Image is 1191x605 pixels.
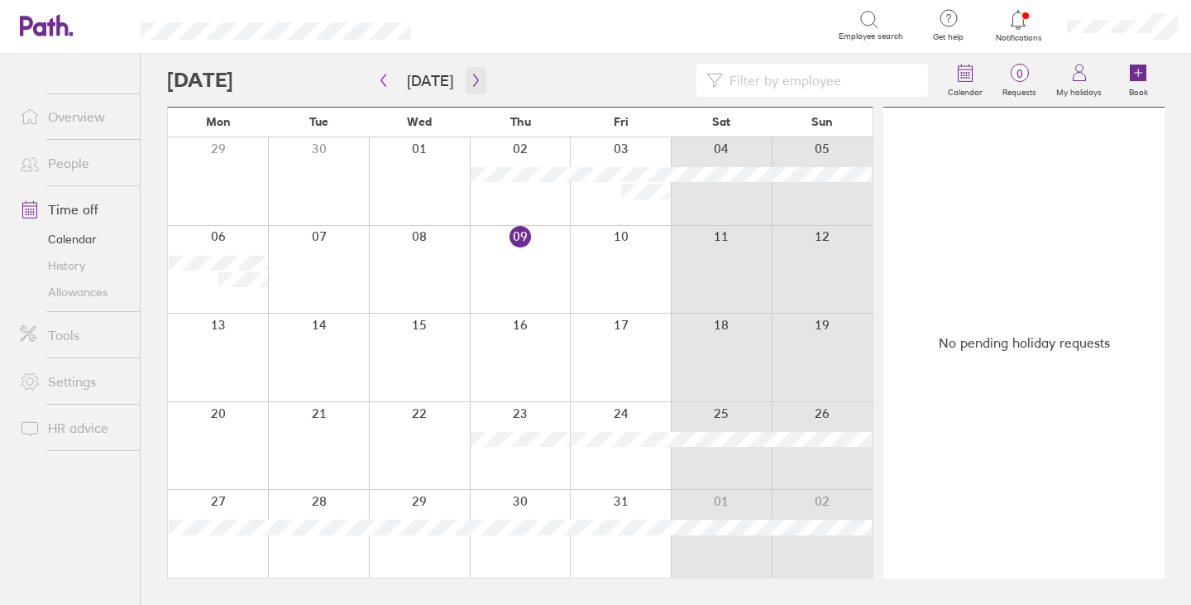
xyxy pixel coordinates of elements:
[7,193,140,226] a: Time off
[394,67,466,94] button: [DATE]
[309,115,328,128] span: Tue
[1046,83,1112,98] label: My holidays
[1112,54,1165,107] a: Book
[811,115,833,128] span: Sun
[723,65,918,96] input: Filter by employee
[938,54,992,107] a: Calendar
[7,146,140,180] a: People
[1046,54,1112,107] a: My holidays
[206,115,231,128] span: Mon
[7,319,140,352] a: Tools
[839,31,903,41] span: Employee search
[7,226,140,252] a: Calendar
[921,32,975,42] span: Get help
[1119,83,1158,98] label: Book
[7,365,140,398] a: Settings
[992,33,1045,43] span: Notifications
[456,17,498,32] div: Search
[510,115,531,128] span: Thu
[992,54,1046,107] a: 0Requests
[992,8,1045,43] a: Notifications
[7,252,140,279] a: History
[7,100,140,133] a: Overview
[7,279,140,305] a: Allowances
[938,83,992,98] label: Calendar
[407,115,432,128] span: Wed
[992,67,1046,80] span: 0
[614,115,629,128] span: Fri
[712,115,730,128] span: Sat
[7,411,140,444] a: HR advice
[883,108,1165,579] div: No pending holiday requests
[992,83,1046,98] label: Requests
